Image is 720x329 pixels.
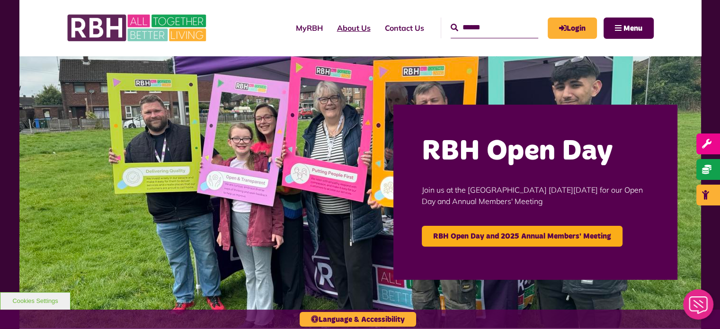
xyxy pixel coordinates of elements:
[422,170,649,221] p: Join us at the [GEOGRAPHIC_DATA] [DATE][DATE] for our Open Day and Annual Members' Meeting
[289,15,330,41] a: MyRBH
[451,18,538,38] input: Search
[330,15,378,41] a: About Us
[548,18,597,39] a: MyRBH
[378,15,431,41] a: Contact Us
[422,133,649,170] h2: RBH Open Day
[623,25,642,32] span: Menu
[300,312,416,327] button: Language & Accessibility
[604,18,654,39] button: Navigation
[19,56,701,328] img: Image (22)
[67,9,209,46] img: RBH
[677,286,720,329] iframe: Netcall Web Assistant for live chat
[422,226,622,247] a: RBH Open Day and 2025 Annual Members' Meeting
